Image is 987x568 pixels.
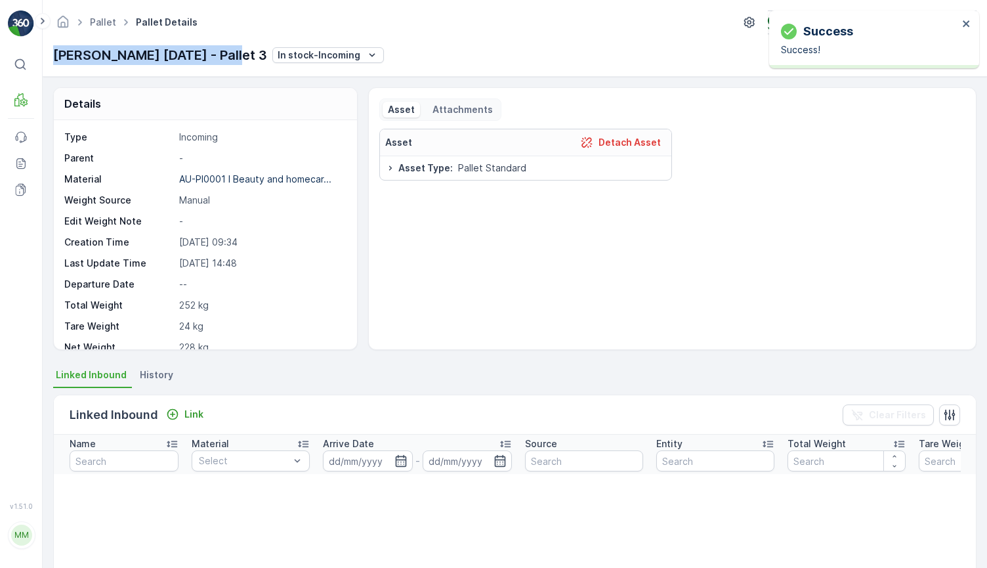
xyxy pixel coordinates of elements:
[787,437,846,450] p: Total Weight
[179,194,343,207] p: Manual
[781,43,958,56] p: Success!
[8,513,34,557] button: MM
[184,408,203,421] p: Link
[64,278,174,291] p: Departure Date
[656,437,682,450] p: Entity
[919,437,974,450] p: Tare Weight
[179,173,331,185] p: AU-PI0001 I Beauty and homecar...
[192,437,229,450] p: Material
[525,437,557,450] p: Source
[179,257,343,270] p: [DATE] 14:48
[64,215,174,228] p: Edit Weight Note
[8,11,34,37] img: logo
[199,454,289,468] p: Select
[278,49,360,62] p: In stock-Incoming
[768,11,976,34] button: Terracycle-AU04 - Sendable(+10:00)
[179,131,343,144] p: Incoming
[598,136,661,149] p: Detach Asset
[56,20,70,31] a: Homepage
[90,16,116,28] a: Pallet
[415,453,420,469] p: -
[53,45,267,65] p: [PERSON_NAME] [DATE] - Pallet 3
[64,173,174,186] p: Material
[11,525,32,546] div: MM
[70,406,158,424] p: Linked Inbound
[323,450,413,471] input: dd/mm/yyyy
[140,368,173,382] span: History
[179,278,343,291] p: --
[64,257,174,270] p: Last Update Time
[787,450,906,471] input: Search
[843,404,934,426] button: Clear Filters
[575,135,666,150] button: Detach Asset
[398,162,453,175] span: Asset Type :
[869,408,926,422] p: Clear Filters
[525,450,643,471] input: Search
[323,437,374,450] p: Arrive Date
[385,136,412,149] p: Asset
[430,103,493,116] p: Attachments
[56,368,127,382] span: Linked Inbound
[768,15,789,30] img: terracycle_logo.png
[458,162,526,175] span: Pallet Standard
[161,406,209,422] button: Link
[388,103,415,116] p: Asset
[8,502,34,510] span: v 1.51.0
[423,450,513,471] input: dd/mm/yyyy
[656,450,774,471] input: Search
[962,18,971,31] button: close
[64,96,101,112] p: Details
[179,236,343,249] p: [DATE] 09:34
[64,131,174,144] p: Type
[70,437,96,450] p: Name
[64,299,174,312] p: Total Weight
[803,22,853,41] p: Success
[64,236,174,249] p: Creation Time
[64,152,174,165] p: Parent
[179,299,343,312] p: 252 kg
[179,320,343,333] p: 24 kg
[179,215,343,228] p: -
[179,341,343,354] p: 228 kg
[179,152,343,165] p: -
[64,341,174,354] p: Net Weight
[272,47,384,63] button: In stock-Incoming
[64,194,174,207] p: Weight Source
[133,16,200,29] span: Pallet Details
[64,320,174,333] p: Tare Weight
[70,450,178,471] input: Search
